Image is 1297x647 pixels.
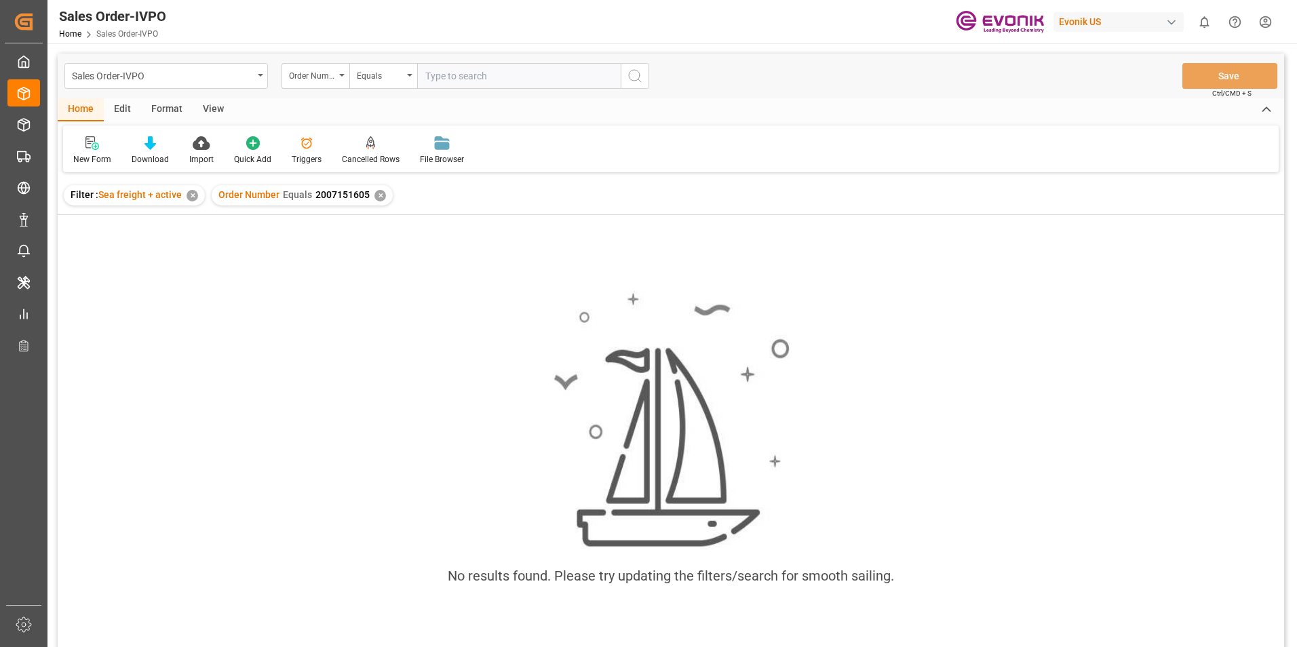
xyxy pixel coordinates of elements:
[71,189,98,200] span: Filter :
[282,63,349,89] button: open menu
[552,291,790,550] img: smooth_sailing.jpeg
[1053,9,1189,35] button: Evonik US
[218,189,279,200] span: Order Number
[59,29,81,39] a: Home
[132,153,169,165] div: Download
[104,98,141,121] div: Edit
[621,63,649,89] button: search button
[58,98,104,121] div: Home
[141,98,193,121] div: Format
[289,66,335,82] div: Order Number
[1182,63,1277,89] button: Save
[72,66,253,83] div: Sales Order-IVPO
[193,98,234,121] div: View
[292,153,322,165] div: Triggers
[59,6,166,26] div: Sales Order-IVPO
[956,10,1044,34] img: Evonik-brand-mark-Deep-Purple-RGB.jpeg_1700498283.jpeg
[349,63,417,89] button: open menu
[420,153,464,165] div: File Browser
[189,153,214,165] div: Import
[1220,7,1250,37] button: Help Center
[73,153,111,165] div: New Form
[64,63,268,89] button: open menu
[1189,7,1220,37] button: show 0 new notifications
[448,566,894,586] div: No results found. Please try updating the filters/search for smooth sailing.
[357,66,403,82] div: Equals
[187,190,198,201] div: ✕
[1053,12,1184,32] div: Evonik US
[315,189,370,200] span: 2007151605
[283,189,312,200] span: Equals
[98,189,182,200] span: Sea freight + active
[1212,88,1252,98] span: Ctrl/CMD + S
[417,63,621,89] input: Type to search
[342,153,400,165] div: Cancelled Rows
[374,190,386,201] div: ✕
[234,153,271,165] div: Quick Add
